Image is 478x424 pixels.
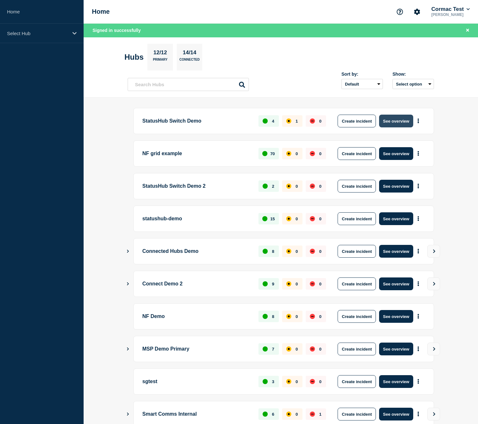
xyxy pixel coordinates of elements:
button: More actions [414,343,422,355]
div: affected [286,249,291,254]
button: More actions [414,148,422,160]
button: Create incident [338,180,376,193]
button: See overview [379,408,413,420]
p: 2 [272,184,274,189]
p: 9 [272,282,274,286]
button: More actions [414,311,422,322]
button: See overview [379,212,413,225]
div: down [310,379,315,384]
p: Smart Comms Internal [142,408,251,420]
p: [PERSON_NAME] [430,12,471,17]
button: View [427,277,440,290]
p: 8 [272,314,274,319]
button: See overview [379,310,413,323]
button: More actions [414,213,422,225]
button: Create incident [338,147,376,160]
button: Cormac Test [430,6,471,12]
p: 0 [319,282,321,286]
select: Sort by [341,79,383,89]
h1: Home [92,8,110,15]
p: 0 [295,282,298,286]
button: View [427,245,440,258]
button: See overview [379,277,413,290]
button: See overview [379,180,413,193]
button: More actions [414,246,422,257]
div: Show: [392,72,434,77]
div: affected [286,118,291,124]
p: StatusHub Switch Demo [142,115,251,127]
span: Signed in successfully [93,28,141,33]
p: NF Demo [142,310,251,323]
p: 12/12 [151,49,169,58]
p: Primary [153,58,168,64]
div: down [310,346,315,352]
button: Account settings [410,5,424,19]
p: 4 [272,119,274,124]
div: affected [286,184,291,189]
button: More actions [414,376,422,388]
div: up [263,346,268,352]
p: 0 [319,379,321,384]
button: More actions [414,278,422,290]
button: More actions [414,115,422,127]
div: down [310,314,315,319]
p: 0 [295,412,298,417]
p: statushub-demo [142,212,251,225]
div: down [310,151,315,156]
p: 3 [272,379,274,384]
button: Close banner [464,27,472,34]
p: Select Hub [7,31,68,36]
div: up [263,184,268,189]
button: See overview [379,115,413,127]
button: Select option [392,79,434,89]
p: 1 [319,412,321,417]
div: affected [286,281,291,286]
div: affected [286,314,291,319]
p: 0 [295,314,298,319]
div: up [263,314,268,319]
p: 0 [295,151,298,156]
button: See overview [379,375,413,388]
button: Support [393,5,407,19]
p: NF grid example [142,147,251,160]
button: Create incident [338,343,376,355]
button: See overview [379,245,413,258]
button: See overview [379,147,413,160]
p: 1 [295,119,298,124]
button: Create incident [338,277,376,290]
div: affected [286,412,291,417]
p: 0 [319,151,321,156]
div: affected [286,216,291,221]
button: Create incident [338,115,376,127]
p: 15 [270,216,275,221]
p: 7 [272,347,274,352]
button: Show Connected Hubs [126,347,130,352]
button: See overview [379,343,413,355]
p: 70 [270,151,275,156]
button: More actions [414,408,422,420]
p: Connected [179,58,199,64]
p: 0 [319,347,321,352]
div: down [310,249,315,254]
p: Connect Demo 2 [142,277,251,290]
p: 0 [319,314,321,319]
p: sgtest [142,375,251,388]
h2: Hubs [124,53,144,62]
p: 0 [295,347,298,352]
p: 0 [295,379,298,384]
button: Show Connected Hubs [126,412,130,417]
button: Show Connected Hubs [126,282,130,286]
button: View [427,343,440,355]
div: affected [286,346,291,352]
div: down [310,216,315,221]
p: StatusHub Switch Demo 2 [142,180,251,193]
p: 0 [319,119,321,124]
div: up [263,281,268,286]
p: 0 [319,249,321,254]
p: 6 [272,412,274,417]
button: View [427,408,440,420]
div: affected [286,151,291,156]
div: up [262,151,267,156]
input: Search Hubs [128,78,249,91]
button: More actions [414,180,422,192]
